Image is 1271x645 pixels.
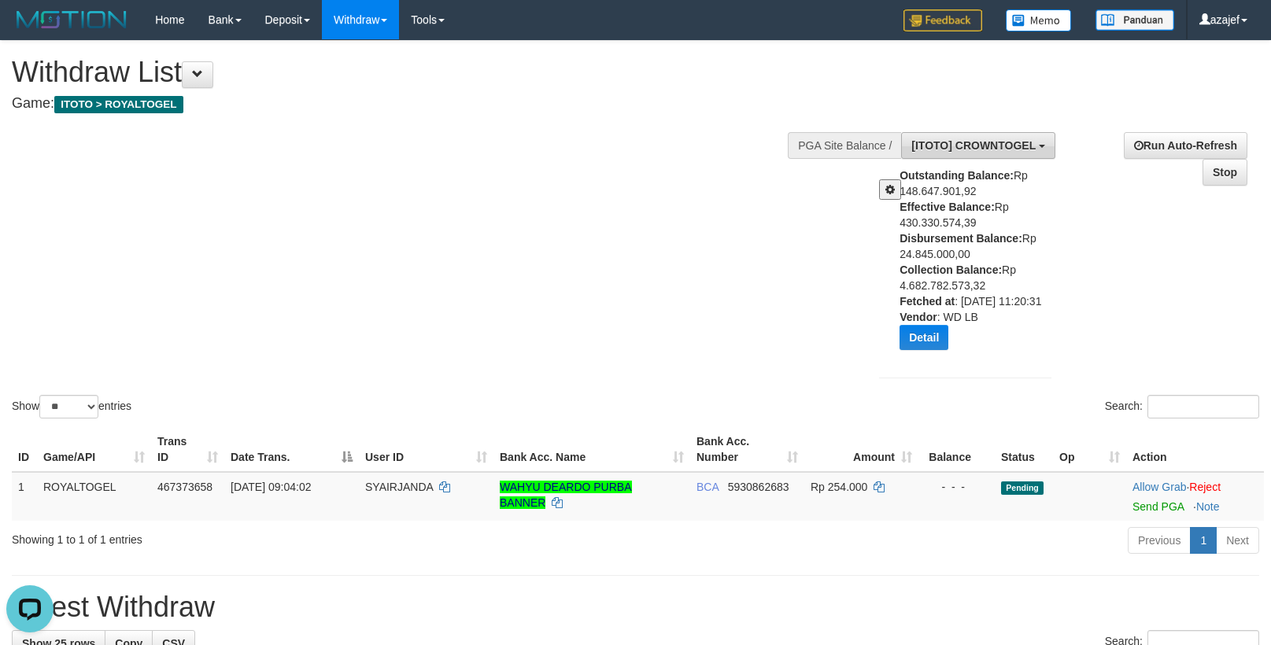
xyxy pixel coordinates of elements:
a: Stop [1203,159,1247,186]
label: Show entries [12,395,131,418]
span: ITOTO > ROYALTOGEL [54,96,183,113]
a: Previous [1128,527,1191,554]
a: Note [1196,500,1220,513]
b: Effective Balance: [900,201,995,213]
b: Fetched at [900,295,955,308]
th: Trans ID: activate to sort column ascending [151,427,224,472]
span: SYAIRJANDA [365,481,433,493]
div: Rp 148.647.901,92 Rp 430.330.574,39 Rp 24.845.000,00 Rp 4.682.782.573,32 : [DATE] 11:20:31 : WD LB [900,168,1063,362]
a: Run Auto-Refresh [1124,132,1247,159]
label: Search: [1105,395,1259,418]
a: WAHYU DEARDO PURBA BANNER [500,481,632,509]
div: Showing 1 to 1 of 1 entries [12,525,518,547]
th: Bank Acc. Name: activate to sort column ascending [493,427,690,472]
h1: Withdraw List [12,57,832,88]
select: Showentries [39,395,98,418]
th: Op: activate to sort column ascending [1053,427,1126,472]
th: Game/API: activate to sort column ascending [37,427,151,472]
a: Next [1216,527,1259,554]
img: Button%20Memo.svg [1006,9,1072,31]
span: [DATE] 09:04:02 [231,481,311,493]
div: - - - [925,479,988,495]
span: [ITOTO] CROWNTOGEL [911,139,1036,152]
a: Allow Grab [1132,481,1186,493]
input: Search: [1147,395,1259,418]
img: Feedback.jpg [903,9,982,31]
span: BCA [696,481,719,493]
h1: Latest Withdraw [12,592,1259,623]
img: panduan.png [1095,9,1174,31]
b: Vendor [900,311,937,323]
span: 467373658 [157,481,212,493]
h4: Game: [12,96,832,112]
span: Rp 254.000 [811,481,867,493]
span: · [1132,481,1189,493]
span: Copy 5930862683 to clipboard [728,481,789,493]
td: 1 [12,472,37,521]
a: Send PGA [1132,500,1184,513]
th: Amount: activate to sort column ascending [804,427,918,472]
img: MOTION_logo.png [12,8,131,31]
th: User ID: activate to sort column ascending [359,427,493,472]
button: Detail [900,325,948,350]
th: Action [1126,427,1264,472]
a: 1 [1190,527,1217,554]
td: ROYALTOGEL [37,472,151,521]
button: [ITOTO] CROWNTOGEL [901,132,1055,159]
span: Pending [1001,481,1044,495]
th: Date Trans.: activate to sort column descending [224,427,359,472]
th: Balance [918,427,995,472]
th: Status [995,427,1053,472]
a: Reject [1189,481,1221,493]
b: Disbursement Balance: [900,232,1022,245]
div: PGA Site Balance / [788,132,901,159]
th: Bank Acc. Number: activate to sort column ascending [690,427,804,472]
td: · [1126,472,1264,521]
button: Open LiveChat chat widget [6,6,54,53]
th: ID [12,427,37,472]
b: Collection Balance: [900,264,1002,276]
b: Outstanding Balance: [900,169,1014,182]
